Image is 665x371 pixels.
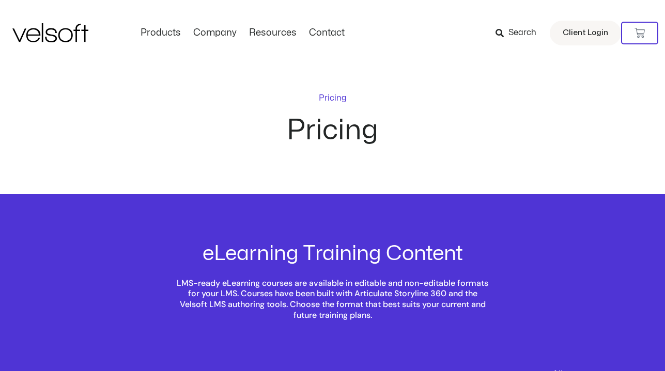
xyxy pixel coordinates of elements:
a: Search [496,24,544,42]
nav: Menu [134,27,351,39]
img: Velsoft Training Materials [12,23,88,42]
a: Client Login [550,21,621,45]
a: ProductsMenu Toggle [134,27,187,39]
span: Client Login [563,26,608,40]
h2: Pricing [147,117,519,144]
a: CompanyMenu Toggle [187,27,243,39]
a: ContactMenu Toggle [303,27,351,39]
h2: eLearning Training Content [203,244,463,264]
h2: LMS-ready eLearning courses are available in editable and non-editable formats for your LMS. Cour... [175,278,491,321]
span: Search [508,26,536,40]
p: Pricing [319,92,346,104]
a: ResourcesMenu Toggle [243,27,303,39]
